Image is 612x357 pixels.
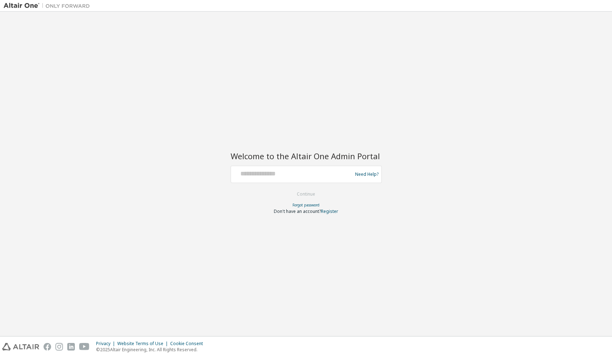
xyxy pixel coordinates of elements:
[4,2,94,9] img: Altair One
[96,341,117,347] div: Privacy
[117,341,170,347] div: Website Terms of Use
[79,343,90,351] img: youtube.svg
[96,347,207,353] p: © 2025 Altair Engineering, Inc. All Rights Reserved.
[231,151,382,161] h2: Welcome to the Altair One Admin Portal
[170,341,207,347] div: Cookie Consent
[321,208,338,214] a: Register
[293,202,319,207] a: Forgot password
[274,208,321,214] span: Don't have an account?
[44,343,51,351] img: facebook.svg
[67,343,75,351] img: linkedin.svg
[2,343,39,351] img: altair_logo.svg
[55,343,63,351] img: instagram.svg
